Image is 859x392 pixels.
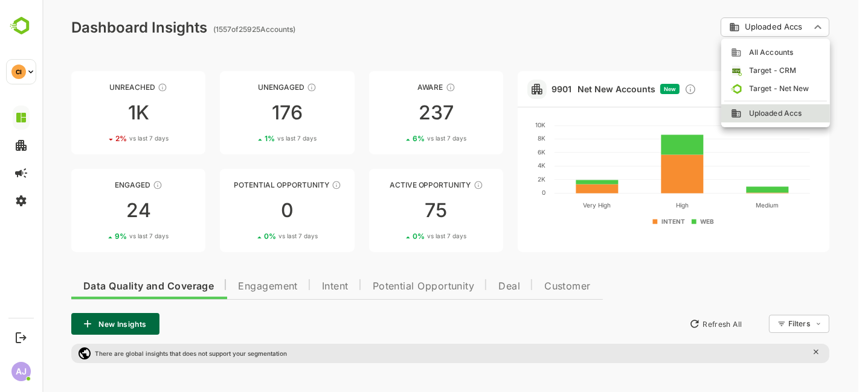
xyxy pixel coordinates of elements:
[707,48,751,57] font: All Accounts
[689,83,778,94] div: Target - Net New
[16,366,27,376] font: AJ
[707,84,767,93] font: Target - Net New
[689,65,778,76] div: Target - CRM
[689,108,778,119] div: Uploaded Accs
[707,66,754,75] font: Target - CRM
[13,329,29,346] button: Logout
[6,14,37,37] img: BambooboxLogoMark.f1c84d78b4c51b1a7b5f700c9845e183.svg
[16,68,22,75] font: CI
[707,109,759,118] font: Uploaded Accs
[689,47,778,58] div: All Accounts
